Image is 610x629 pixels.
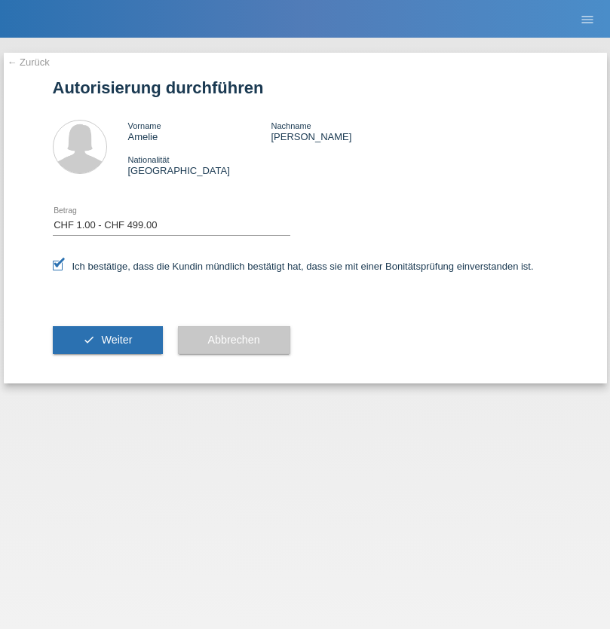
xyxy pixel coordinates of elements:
[572,14,602,23] a: menu
[128,121,161,130] span: Vorname
[580,12,595,27] i: menu
[8,56,50,68] a: ← Zurück
[208,334,260,346] span: Abbrechen
[178,326,290,355] button: Abbrechen
[128,154,271,176] div: [GEOGRAPHIC_DATA]
[271,121,311,130] span: Nachname
[53,78,558,97] h1: Autorisierung durchführen
[101,334,132,346] span: Weiter
[128,155,170,164] span: Nationalität
[271,120,414,142] div: [PERSON_NAME]
[53,326,163,355] button: check Weiter
[53,261,534,272] label: Ich bestätige, dass die Kundin mündlich bestätigt hat, dass sie mit einer Bonitätsprüfung einvers...
[128,120,271,142] div: Amelie
[83,334,95,346] i: check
